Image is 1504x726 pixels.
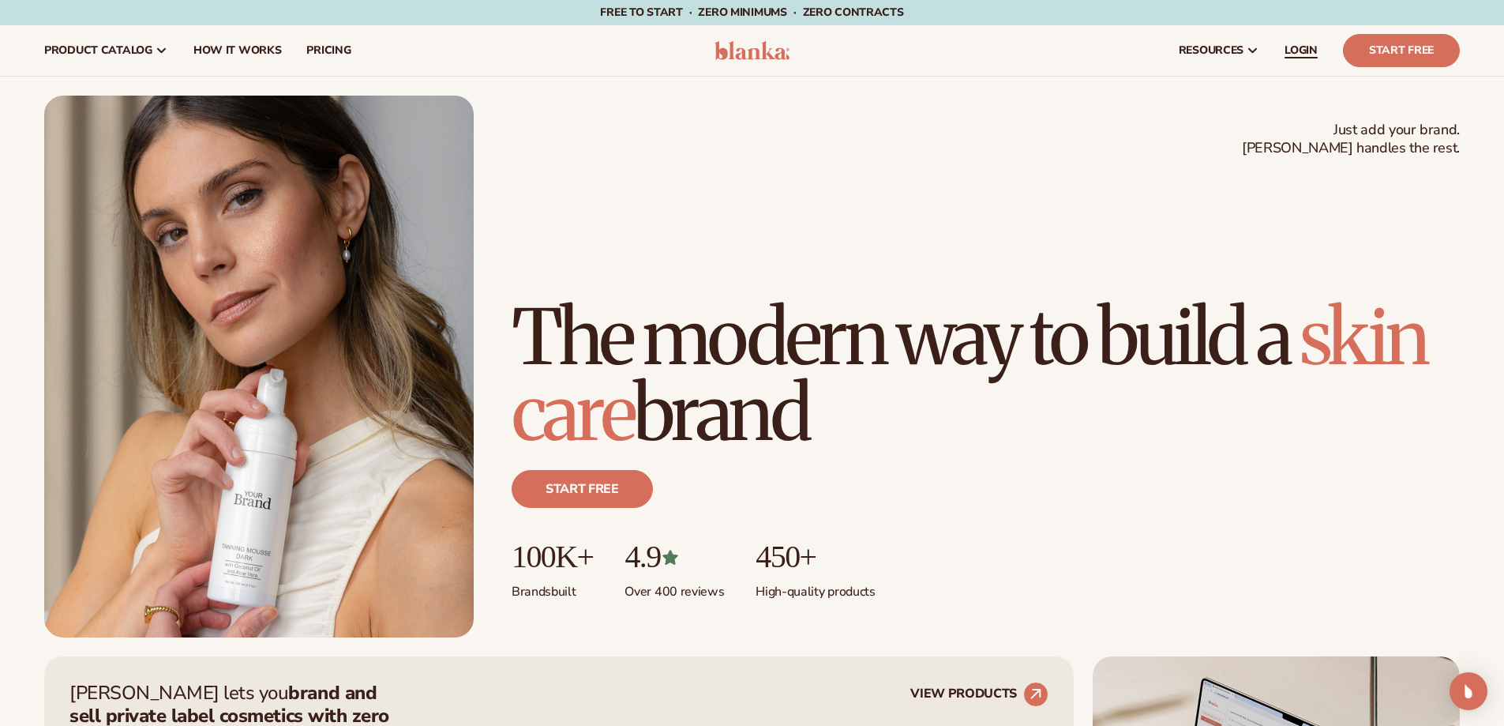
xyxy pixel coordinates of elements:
a: pricing [294,25,363,76]
a: Start Free [1343,34,1460,67]
a: resources [1166,25,1272,76]
p: Brands built [512,574,593,600]
p: 100K+ [512,540,593,574]
span: LOGIN [1285,44,1318,57]
a: Start free [512,470,653,508]
span: product catalog [44,44,152,57]
a: How It Works [181,25,294,76]
span: skin care [512,290,1427,461]
a: product catalog [32,25,181,76]
a: LOGIN [1272,25,1330,76]
span: pricing [306,44,351,57]
span: resources [1179,44,1243,57]
h1: The modern way to build a brand [512,299,1460,451]
p: 4.9 [624,540,724,574]
img: Female holding tanning mousse. [44,96,474,638]
a: VIEW PRODUCTS [910,682,1048,707]
div: Open Intercom Messenger [1450,672,1487,710]
p: 450+ [756,540,875,574]
p: Over 400 reviews [624,574,724,600]
img: logo [714,41,790,60]
span: Free to start · ZERO minimums · ZERO contracts [600,5,903,20]
span: Just add your brand. [PERSON_NAME] handles the rest. [1242,121,1460,158]
p: High-quality products [756,574,875,600]
span: How It Works [193,44,282,57]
